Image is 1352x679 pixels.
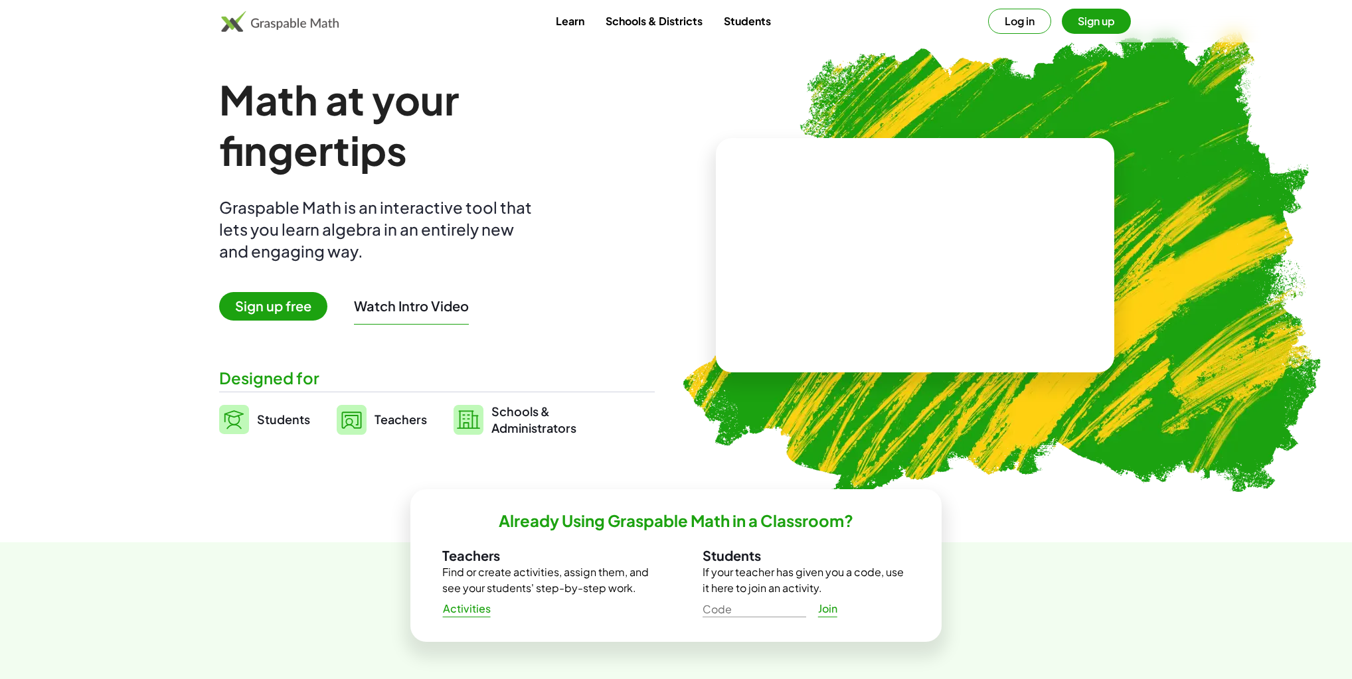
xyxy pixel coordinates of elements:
[442,602,491,616] span: Activities
[806,597,849,621] a: Join
[713,9,782,33] a: Students
[337,405,367,435] img: svg%3e
[491,403,576,436] span: Schools & Administrators
[257,412,310,427] span: Students
[442,564,649,596] p: Find or create activities, assign them, and see your students' step-by-step work.
[442,547,649,564] h3: Teachers
[454,403,576,436] a: Schools &Administrators
[499,510,853,531] h2: Already Using Graspable Math in a Classroom?
[219,74,641,175] h1: Math at your fingertips
[703,547,910,564] h3: Students
[545,9,595,33] a: Learn
[817,602,837,616] span: Join
[354,297,469,315] button: Watch Intro Video
[1062,9,1131,34] button: Sign up
[375,412,427,427] span: Teachers
[219,367,655,389] div: Designed for
[219,403,310,436] a: Students
[337,403,427,436] a: Teachers
[432,597,501,621] a: Activities
[454,405,483,435] img: svg%3e
[703,564,910,596] p: If your teacher has given you a code, use it here to join an activity.
[988,9,1051,34] button: Log in
[815,206,1015,305] video: What is this? This is dynamic math notation. Dynamic math notation plays a central role in how Gr...
[595,9,713,33] a: Schools & Districts
[219,196,538,262] div: Graspable Math is an interactive tool that lets you learn algebra in an entirely new and engaging...
[219,405,249,434] img: svg%3e
[219,292,327,321] span: Sign up free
